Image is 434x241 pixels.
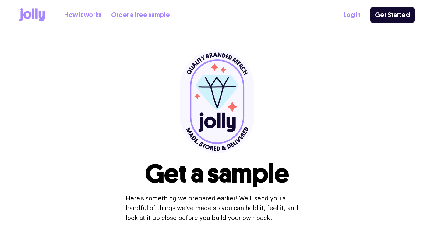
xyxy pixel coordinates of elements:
[64,10,101,20] a: How it works
[370,7,415,23] a: Get Started
[111,10,170,20] a: Order a free sample
[145,161,289,186] h1: Get a sample
[126,194,309,223] p: Here’s something we prepared earlier! We’ll send you a handful of things we’ve made so you can ho...
[344,10,361,20] a: Log In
